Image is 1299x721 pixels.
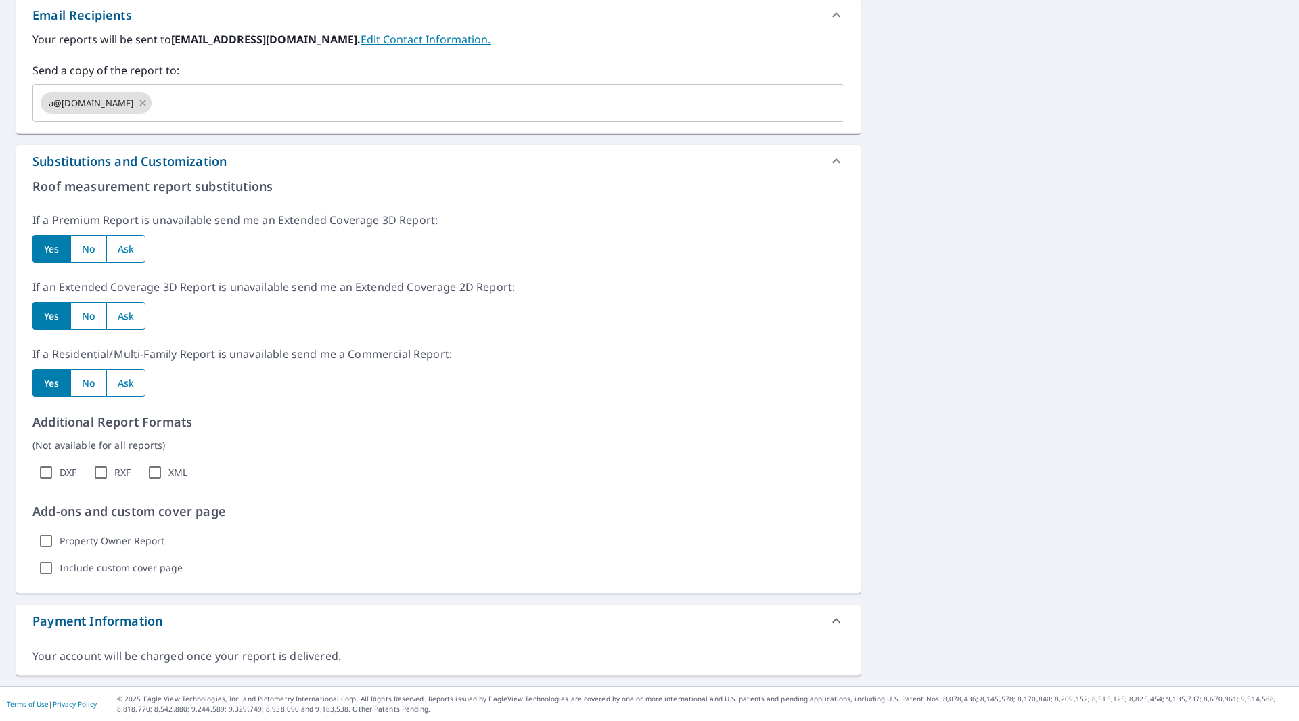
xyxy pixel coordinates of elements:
label: Your reports will be sent to [32,31,844,47]
a: Privacy Policy [53,699,97,709]
div: Substitutions and Customization [32,152,227,171]
p: Add-ons and custom cover page [32,502,844,521]
p: © 2025 Eagle View Technologies, Inc. and Pictometry International Corp. All Rights Reserved. Repo... [117,694,1292,714]
p: | [7,700,97,708]
div: Substitutions and Customization [16,145,861,177]
p: If an Extended Coverage 3D Report is unavailable send me an Extended Coverage 2D Report: [32,279,844,295]
p: Roof measurement report substitutions [32,177,844,196]
label: XML [168,466,187,479]
a: Terms of Use [7,699,49,709]
div: Your account will be charged once your report is delivered. [32,649,844,664]
p: If a Residential/Multi-Family Report is unavailable send me a Commercial Report: [32,346,844,362]
label: Include custom cover page [60,562,183,574]
a: EditContactInfo [361,32,491,47]
label: RXF [114,466,131,479]
label: DXF [60,466,76,479]
p: If a Premium Report is unavailable send me an Extended Coverage 3D Report: [32,212,844,228]
span: a@[DOMAIN_NAME] [41,97,141,110]
div: Email Recipients [32,6,132,24]
div: a@[DOMAIN_NAME] [41,92,152,114]
div: Payment Information [16,605,861,637]
label: Send a copy of the report to: [32,62,844,79]
p: Additional Report Formats [32,413,844,431]
b: [EMAIL_ADDRESS][DOMAIN_NAME]. [171,32,361,47]
p: (Not available for all reports) [32,438,844,452]
div: Payment Information [32,612,162,630]
label: Property Owner Report [60,535,164,547]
